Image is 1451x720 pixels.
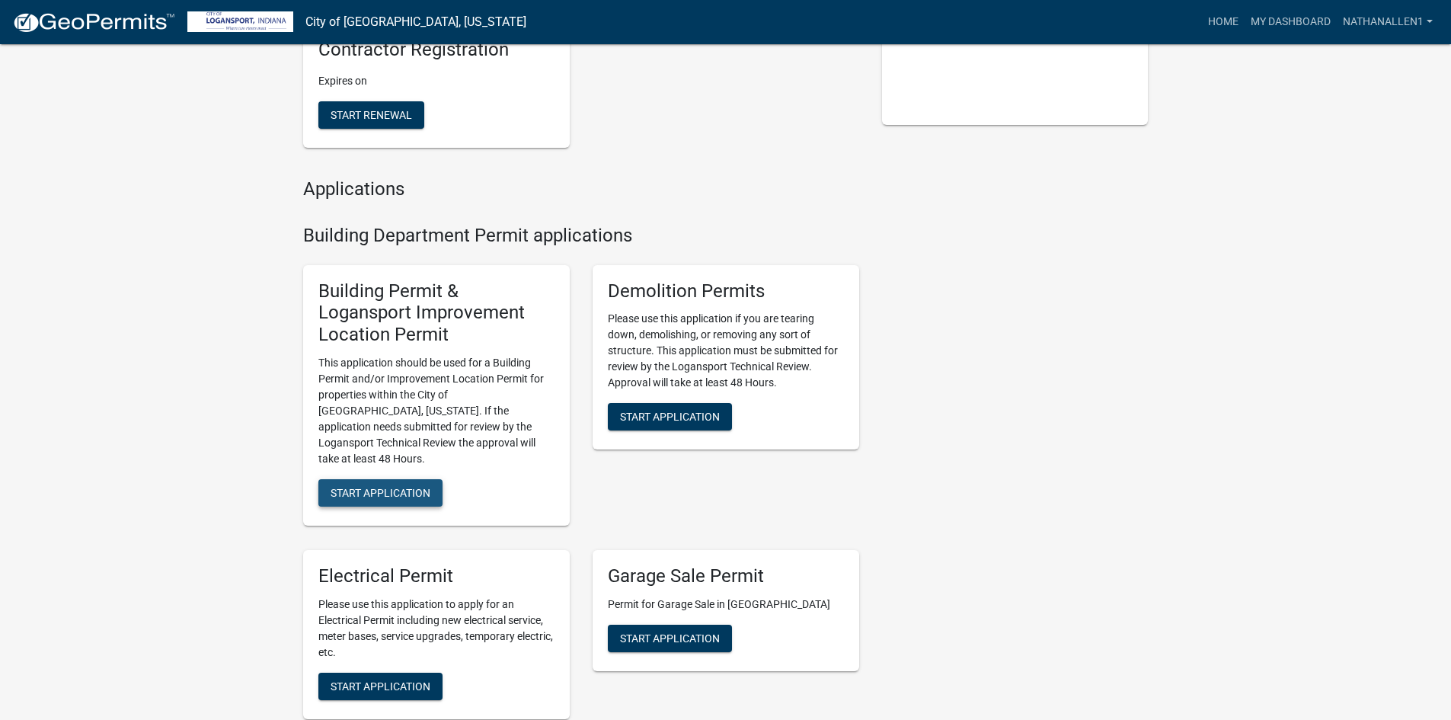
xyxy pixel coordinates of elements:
[305,9,526,35] a: City of [GEOGRAPHIC_DATA], [US_STATE]
[331,487,430,499] span: Start Application
[1245,8,1337,37] a: My Dashboard
[608,280,844,302] h5: Demolition Permits
[318,597,555,661] p: Please use this application to apply for an Electrical Permit including new electrical service, m...
[318,280,555,346] h5: Building Permit & Logansport Improvement Location Permit
[331,680,430,692] span: Start Application
[620,411,720,423] span: Start Application
[331,109,412,121] span: Start Renewal
[318,73,555,89] p: Expires on
[1337,8,1439,37] a: Nathanallen1
[303,178,859,200] h4: Applications
[318,355,555,467] p: This application should be used for a Building Permit and/or Improvement Location Permit for prop...
[303,225,859,247] h4: Building Department Permit applications
[620,632,720,644] span: Start Application
[318,565,555,587] h5: Electrical Permit
[187,11,293,32] img: City of Logansport, Indiana
[608,625,732,652] button: Start Application
[318,39,555,61] h5: Contractor Registration
[318,673,443,700] button: Start Application
[1202,8,1245,37] a: Home
[318,479,443,507] button: Start Application
[608,403,732,430] button: Start Application
[608,565,844,587] h5: Garage Sale Permit
[318,101,424,129] button: Start Renewal
[608,311,844,391] p: Please use this application if you are tearing down, demolishing, or removing any sort of structu...
[608,597,844,613] p: Permit for Garage Sale in [GEOGRAPHIC_DATA]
